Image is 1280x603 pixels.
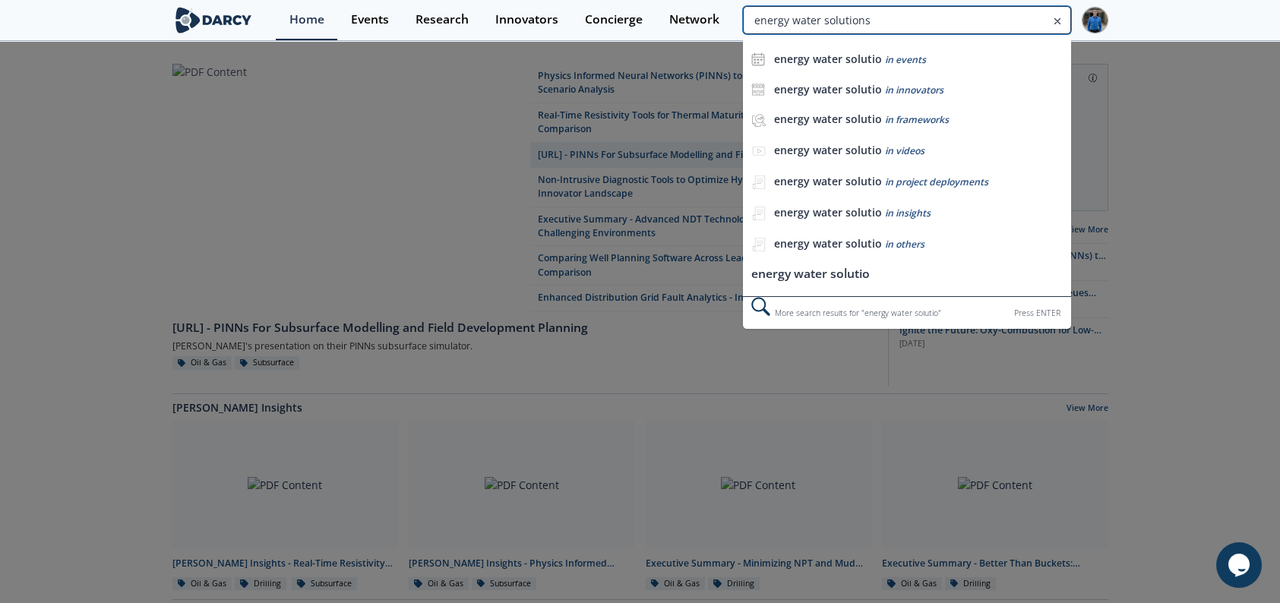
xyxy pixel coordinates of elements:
[743,260,1070,289] li: energy water solutio
[416,14,469,26] div: Research
[751,83,765,96] img: icon
[885,207,931,219] span: in insights
[774,236,882,251] b: energy water solutio
[774,143,882,157] b: energy water solutio
[885,113,949,126] span: in frameworks
[172,7,255,33] img: logo-wide.svg
[885,175,988,188] span: in project deployments
[585,14,643,26] div: Concierge
[774,174,882,188] b: energy water solutio
[751,52,765,66] img: icon
[774,82,882,96] b: energy water solutio
[774,205,882,219] b: energy water solutio
[289,14,324,26] div: Home
[1014,305,1060,321] div: Press ENTER
[743,296,1070,329] div: More search results for " energy water solutio "
[774,112,882,126] b: energy water solutio
[885,144,924,157] span: in videos
[495,14,558,26] div: Innovators
[1082,7,1108,33] img: Profile
[743,6,1070,34] input: Advanced Search
[885,238,924,251] span: in others
[351,14,389,26] div: Events
[885,84,943,96] span: in innovators
[774,52,882,66] b: energy water solutio
[669,14,719,26] div: Network
[1216,542,1265,588] iframe: chat widget
[885,53,926,66] span: in events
